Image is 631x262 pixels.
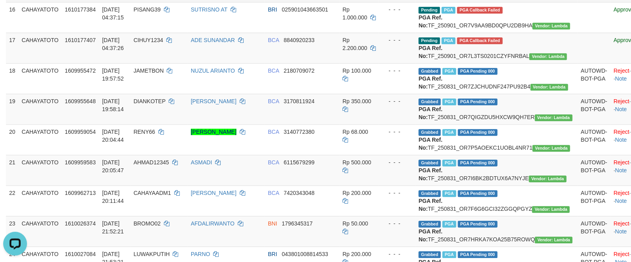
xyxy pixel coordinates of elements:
[19,185,62,216] td: CAHAYATOTO
[614,67,630,74] a: Reject
[134,190,171,196] span: CAHAYAADM1
[6,155,19,185] td: 21
[102,190,124,204] span: [DATE] 20:11:44
[342,129,368,135] span: Rp 68.000
[535,114,573,121] span: Vendor URL: https://order7.1velocity.biz
[6,94,19,124] td: 19
[419,190,441,197] span: Grabbed
[102,98,124,112] span: [DATE] 19:58:14
[615,228,627,235] a: Note
[442,221,456,227] span: Marked by byjanggotawd1
[615,106,627,112] a: Note
[382,128,412,136] div: - - -
[419,129,441,136] span: Grabbed
[419,14,442,29] b: PGA Ref. No:
[578,155,611,185] td: AUTOWD-BOT-PGA
[268,251,277,257] span: BRI
[529,53,567,60] span: Vendor URL: https://order7.1velocity.biz
[102,129,124,143] span: [DATE] 20:04:44
[65,98,96,104] span: 1609955648
[382,97,412,105] div: - - -
[614,220,630,227] a: Reject
[65,190,96,196] span: 1609962713
[614,251,630,257] a: Reject
[102,67,124,82] span: [DATE] 19:57:52
[342,6,367,21] span: Rp 1.000.000
[19,2,62,33] td: CAHAYATOTO
[419,45,442,59] b: PGA Ref. No:
[191,251,210,257] a: PARNO
[442,98,456,105] span: Marked by byjanggotawd1
[535,237,573,243] span: Vendor URL: https://order7.1velocity.biz
[65,37,96,43] span: 1610177407
[284,67,315,74] span: Copy 2180709072 to clipboard
[419,37,440,44] span: Pending
[268,129,279,135] span: BCA
[191,159,212,166] a: ASMADI
[416,155,578,185] td: TF_250831_OR7I6BK2BDTUX6A7NYJE
[419,251,441,258] span: Grabbed
[578,63,611,94] td: AUTOWD-BOT-PGA
[6,216,19,247] td: 23
[65,67,96,74] span: 1609955472
[19,63,62,94] td: CAHAYATOTO
[419,137,442,151] b: PGA Ref. No:
[419,7,440,13] span: Pending
[457,37,502,44] span: PGA Error
[19,155,62,185] td: CAHAYATOTO
[458,190,498,197] span: PGA Pending
[134,98,166,104] span: DIANKOTEP
[6,124,19,155] td: 20
[416,33,578,63] td: TF_250901_OR7L3TS0201CZYFNRBAL
[614,190,630,196] a: Reject
[614,159,630,166] a: Reject
[102,6,124,21] span: [DATE] 04:37:15
[191,37,235,43] a: ADE SUNANDAR
[615,75,627,82] a: Note
[134,37,164,43] span: CIHUY1234
[416,124,578,155] td: TF_250831_OR7P5AOEKC1UOBL4NR71
[3,3,27,27] button: Open LiveChat chat widget
[614,129,630,135] a: Reject
[19,94,62,124] td: CAHAYATOTO
[578,216,611,247] td: AUTOWD-BOT-PGA
[382,189,412,197] div: - - -
[342,251,371,257] span: Rp 200.000
[6,33,19,63] td: 17
[458,129,498,136] span: PGA Pending
[442,160,456,166] span: Marked by byjanggotawd1
[416,185,578,216] td: TF_250831_OR7F6G6GCI32ZGGQPGYZ
[457,7,502,13] span: PGA Error
[533,145,570,152] span: Vendor URL: https://order7.1velocity.biz
[6,63,19,94] td: 18
[578,185,611,216] td: AUTOWD-BOT-PGA
[134,251,170,257] span: LUWAKPUTIH
[615,198,627,204] a: Note
[615,137,627,143] a: Note
[65,159,96,166] span: 1609959583
[342,190,371,196] span: Rp 200.000
[382,250,412,258] div: - - -
[614,98,630,104] a: Reject
[533,23,570,29] span: Vendor URL: https://order7.1velocity.biz
[532,206,570,213] span: Vendor URL: https://order7.1velocity.biz
[19,33,62,63] td: CAHAYATOTO
[458,221,498,227] span: PGA Pending
[419,198,442,212] b: PGA Ref. No:
[442,37,456,44] span: Marked by byjanggotawd1
[268,98,279,104] span: BCA
[268,190,279,196] span: BCA
[382,220,412,227] div: - - -
[268,6,277,13] span: BRI
[282,251,328,257] span: Copy 043801008814533 to clipboard
[442,251,456,258] span: Marked by byjanggotawd1
[382,36,412,44] div: - - -
[134,220,161,227] span: BROMO02
[282,6,328,13] span: Copy 025901043663501 to clipboard
[102,37,124,51] span: [DATE] 04:37:26
[419,98,441,105] span: Grabbed
[458,251,498,258] span: PGA Pending
[191,67,235,74] a: NUZUL ARIANTO
[19,124,62,155] td: CAHAYATOTO
[458,160,498,166] span: PGA Pending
